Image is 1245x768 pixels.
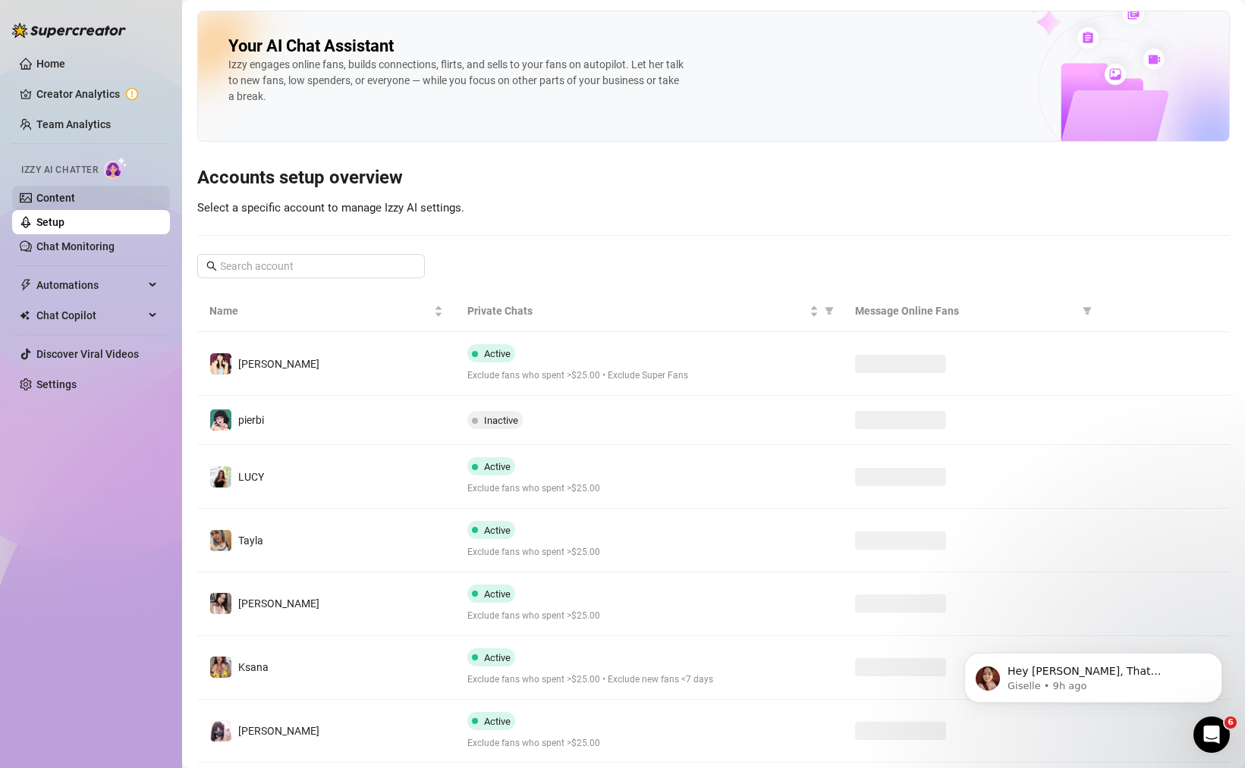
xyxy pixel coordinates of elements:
iframe: Intercom live chat [1193,716,1230,753]
a: Setup [36,216,64,228]
th: Private Chats [455,290,842,332]
span: Select a specific account to manage Izzy AI settings. [197,201,464,215]
span: [PERSON_NAME] [238,597,319,610]
span: Active [484,652,511,663]
span: Active [484,716,511,727]
span: Exclude fans who spent >$25.00 • Exclude Super Fans [467,368,830,383]
span: Active [484,461,511,472]
span: Active [484,588,511,600]
span: Exclude fans who spent >$25.00 • Exclude new fans <7 days [467,672,830,687]
img: Ksana [210,657,231,678]
a: Content [36,192,75,204]
span: filter [825,306,834,315]
span: Name [209,302,431,319]
a: Team Analytics [36,118,111,130]
span: LUCY️‍️ [238,471,264,483]
span: Private Chats [467,302,806,319]
h3: Accounts setup overview [197,166,1230,190]
img: Jess [210,593,231,614]
span: Izzy AI Chatter [21,163,98,177]
span: filter [1083,306,1092,315]
img: Melissa [210,353,231,375]
span: Automations [36,273,144,297]
img: Ayumi [210,720,231,741]
img: AI Chatter [104,157,127,179]
span: Exclude fans who spent >$25.00 [467,736,830,751]
span: Exclude fans who spent >$25.00 [467,609,830,623]
span: [PERSON_NAME] [238,725,319,737]
span: Exclude fans who spent >$25.00 [467,481,830,496]
span: Active [484,348,511,359]
span: Active [484,525,511,536]
img: Chat Copilot [20,310,30,321]
div: Izzy engages online fans, builds connections, flirts, and sells to your fans on autopilot. Let he... [228,57,684,105]
iframe: Intercom notifications message [942,621,1245,727]
a: Home [36,58,65,70]
img: Tayla [210,530,231,551]
img: LUCY️‍️ [210,466,231,487]
span: pierbi [238,414,264,426]
span: Exclude fans who spent >$25.00 [467,545,830,560]
a: Chat Monitoring [36,240,115,252]
span: Message Online Fans [855,302,1077,319]
a: Settings [36,378,77,390]
span: 6 [1225,716,1237,729]
span: Inactive [484,415,518,426]
h2: Your AI Chat Assistant [228,36,394,57]
input: Search account [220,258,404,274]
span: filter [1080,299,1095,322]
span: thunderbolt [20,279,32,291]
span: [PERSON_NAME] [238,358,319,370]
img: pierbi [210,409,231,431]
span: Tayla [238,534,263,547]
span: filter [822,299,837,322]
span: Chat Copilot [36,303,144,328]
span: search [206,261,217,271]
span: Ksana [238,661,269,673]
th: Name [197,290,455,332]
img: logo-BBDzfeDw.svg [12,23,126,38]
a: Creator Analytics exclamation-circle [36,82,158,106]
a: Discover Viral Videos [36,348,139,360]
